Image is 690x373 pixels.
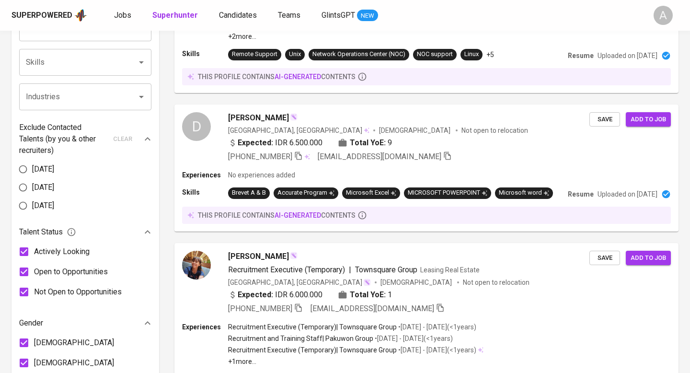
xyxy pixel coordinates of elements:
div: A [654,6,673,25]
p: Resume [568,189,594,199]
button: Save [589,112,620,127]
button: Save [589,251,620,266]
span: Recruitment Executive (Temporary) [228,265,345,274]
p: Gender [19,317,43,329]
span: 1 [388,289,392,301]
span: | [349,264,351,276]
b: Total YoE: [350,137,386,149]
div: Unix [289,50,301,59]
div: MICROSOFT POWERPOINT [408,188,487,198]
span: Add to job [631,253,666,264]
a: Superpoweredapp logo [11,8,87,23]
div: Brevet A & B [232,188,266,198]
div: NOC support [417,50,453,59]
p: Exclude Contacted Talents (by you & other recruiters) [19,122,107,156]
img: magic_wand.svg [290,113,298,121]
p: Experiences [182,170,228,180]
div: Accurate Program [277,188,334,198]
div: Microsoft word [499,188,549,198]
span: Talent Status [19,226,76,238]
p: +1 more ... [228,357,483,366]
p: • [DATE] - [DATE] ( <1 years ) [397,322,476,332]
span: Save [594,114,615,125]
span: NEW [357,11,378,21]
div: Remote Support [232,50,277,59]
p: Resume [568,51,594,60]
div: IDR 6.500.000 [228,137,322,149]
span: 9 [388,137,392,149]
img: magic_wand.svg [363,279,371,286]
span: [DATE] [32,200,54,211]
div: IDR 6.000.000 [228,289,322,301]
div: D [182,112,211,141]
p: No experiences added [228,170,295,180]
button: Add to job [626,251,671,266]
span: [EMAIL_ADDRESS][DOMAIN_NAME] [318,152,441,161]
span: GlintsGPT [322,11,355,20]
a: Teams [278,10,302,22]
span: Candidates [219,11,257,20]
p: +5 [486,50,494,59]
p: this profile contains contents [198,210,356,220]
p: Recruitment Executive (Temporary) | Townsquare Group [228,345,397,355]
span: Jobs [114,11,131,20]
div: Talent Status [19,222,151,242]
span: Townsquare Group [355,265,417,274]
div: Superpowered [11,10,72,21]
div: Network Operations Center (NOC) [312,50,405,59]
p: • [DATE] - [DATE] ( <1 years ) [397,345,476,355]
p: +2 more ... [228,32,465,41]
div: Gender [19,314,151,333]
span: AI-generated [275,211,321,219]
span: Leasing Real Estate [420,266,480,274]
span: [PERSON_NAME] [228,112,289,124]
a: Jobs [114,10,133,22]
button: Open [135,90,148,104]
div: Exclude Contacted Talents (by you & other recruiters)clear [19,122,151,156]
b: Expected: [238,289,273,301]
span: [PHONE_NUMBER] [228,152,292,161]
p: Not open to relocation [463,278,529,287]
div: Microsoft Excel [346,188,396,198]
span: Add to job [631,114,666,125]
span: [EMAIL_ADDRESS][DOMAIN_NAME] [310,304,434,313]
p: Uploaded on [DATE] [598,189,657,199]
b: Expected: [238,137,273,149]
span: [DEMOGRAPHIC_DATA] [34,337,114,349]
p: Skills [182,49,228,58]
a: Candidates [219,10,259,22]
b: Total YoE: [350,289,386,301]
div: Linux [464,50,479,59]
img: 2ece72fad096234cbd48ab5517e6f6ce.jpg [182,251,211,280]
span: [PHONE_NUMBER] [228,304,292,313]
button: Add to job [626,112,671,127]
a: D[PERSON_NAME][GEOGRAPHIC_DATA], [GEOGRAPHIC_DATA][DEMOGRAPHIC_DATA] Not open to relocationExpect... [174,105,678,232]
div: [GEOGRAPHIC_DATA], [GEOGRAPHIC_DATA] [228,278,371,287]
div: [GEOGRAPHIC_DATA], [GEOGRAPHIC_DATA] [228,126,369,135]
span: Actively Looking [34,246,90,257]
b: Superhunter [152,11,198,20]
span: [PERSON_NAME] [228,251,289,262]
p: Recruitment Executive (Temporary) | Townsquare Group [228,322,397,332]
p: this profile contains contents [198,72,356,82]
span: [DEMOGRAPHIC_DATA] [34,357,114,369]
p: Experiences [182,322,228,332]
span: Teams [278,11,300,20]
span: [DEMOGRAPHIC_DATA] [379,126,452,135]
p: Skills [182,187,228,197]
span: Not Open to Opportunities [34,286,122,298]
button: Open [135,56,148,69]
span: AI-generated [275,73,321,81]
p: Not open to relocation [461,126,528,135]
span: [DATE] [32,182,54,193]
span: Open to Opportunities [34,266,108,278]
a: Superhunter [152,10,200,22]
span: Save [594,253,615,264]
span: [DEMOGRAPHIC_DATA] [380,278,453,287]
a: GlintsGPT NEW [322,10,378,22]
p: Uploaded on [DATE] [598,51,657,60]
p: Recruitment and Training Staff | Pakuwon Group [228,334,373,343]
p: • [DATE] - [DATE] ( <1 years ) [373,334,453,343]
img: app logo [74,8,87,23]
img: magic_wand.svg [290,252,298,259]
